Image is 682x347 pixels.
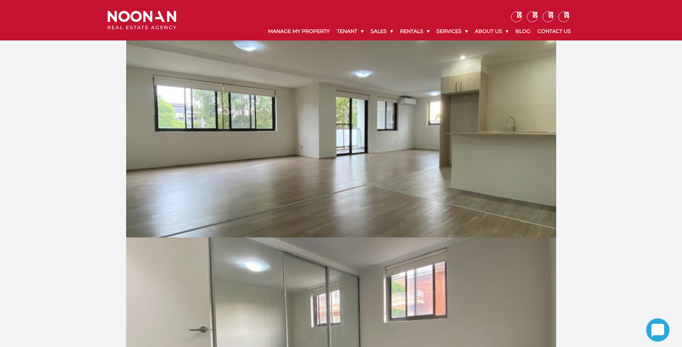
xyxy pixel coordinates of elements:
a: Sales [367,22,396,40]
img: Noonan Real Estate Agency [108,11,176,30]
a: Contact Us [534,22,574,40]
a: Services [433,22,471,40]
a: About Us [471,22,512,40]
a: Rentals [396,22,433,40]
a: Manage My Property [264,22,333,40]
a: Tenant [333,22,367,40]
a: Blog [512,22,534,40]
